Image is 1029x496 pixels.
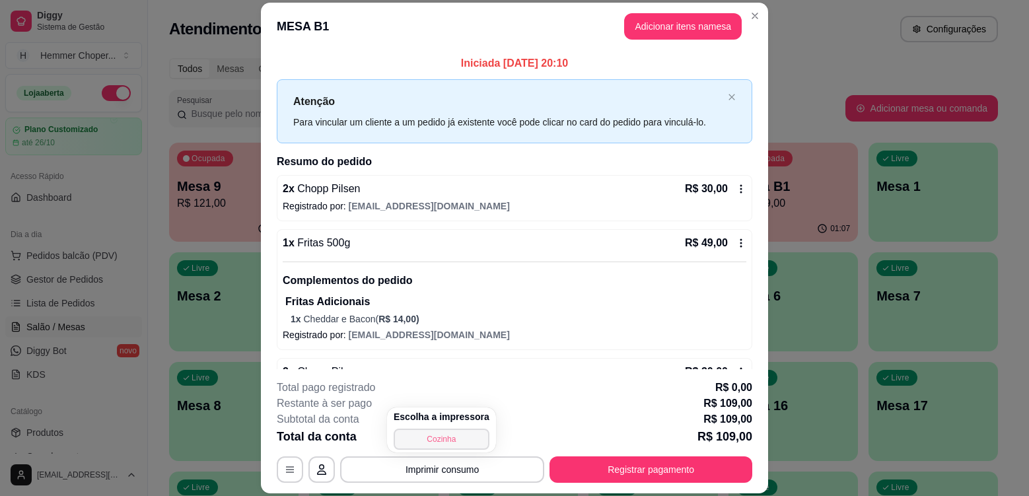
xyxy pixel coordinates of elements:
p: Subtotal da conta [277,411,359,427]
p: Total pago registrado [277,380,375,396]
span: [EMAIL_ADDRESS][DOMAIN_NAME] [349,201,510,211]
span: Chopp Pilsen [295,366,361,377]
p: Fritas Adicionais [285,294,746,310]
p: Registrado por: [283,328,746,341]
span: [EMAIL_ADDRESS][DOMAIN_NAME] [349,330,510,340]
p: R$ 109,00 [697,427,752,446]
h4: Escolha a impressora [394,410,489,423]
span: Chopp Pilsen [295,183,361,194]
button: Registrar pagamento [550,456,752,483]
button: Adicionar itens namesa [624,13,742,40]
p: R$ 0,00 [715,380,752,396]
p: 2 x [283,364,360,380]
p: Restante à ser pago [277,396,372,411]
p: Registrado por: [283,199,746,213]
p: Complementos do pedido [283,273,746,289]
span: R$ 14,00 ) [378,314,419,324]
button: Cozinha [394,429,489,450]
p: 2 x [283,181,360,197]
button: Close [744,5,765,26]
p: 1 x [283,235,350,251]
h2: Resumo do pedido [277,154,752,170]
p: R$ 49,00 [685,235,728,251]
p: R$ 30,00 [685,181,728,197]
p: R$ 109,00 [703,396,752,411]
div: Para vincular um cliente a um pedido já existente você pode clicar no card do pedido para vinculá... [293,115,723,129]
p: R$ 109,00 [703,411,752,427]
p: Cheddar e Bacon ( [291,312,746,326]
p: Total da conta [277,427,357,446]
p: Atenção [293,93,723,110]
p: R$ 30,00 [685,364,728,380]
span: close [728,93,736,101]
span: 1 x [291,314,303,324]
span: Fritas 500g [295,237,351,248]
button: Imprimir consumo [340,456,544,483]
header: MESA B1 [261,3,768,50]
p: Iniciada [DATE] 20:10 [277,55,752,71]
button: close [728,93,736,102]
